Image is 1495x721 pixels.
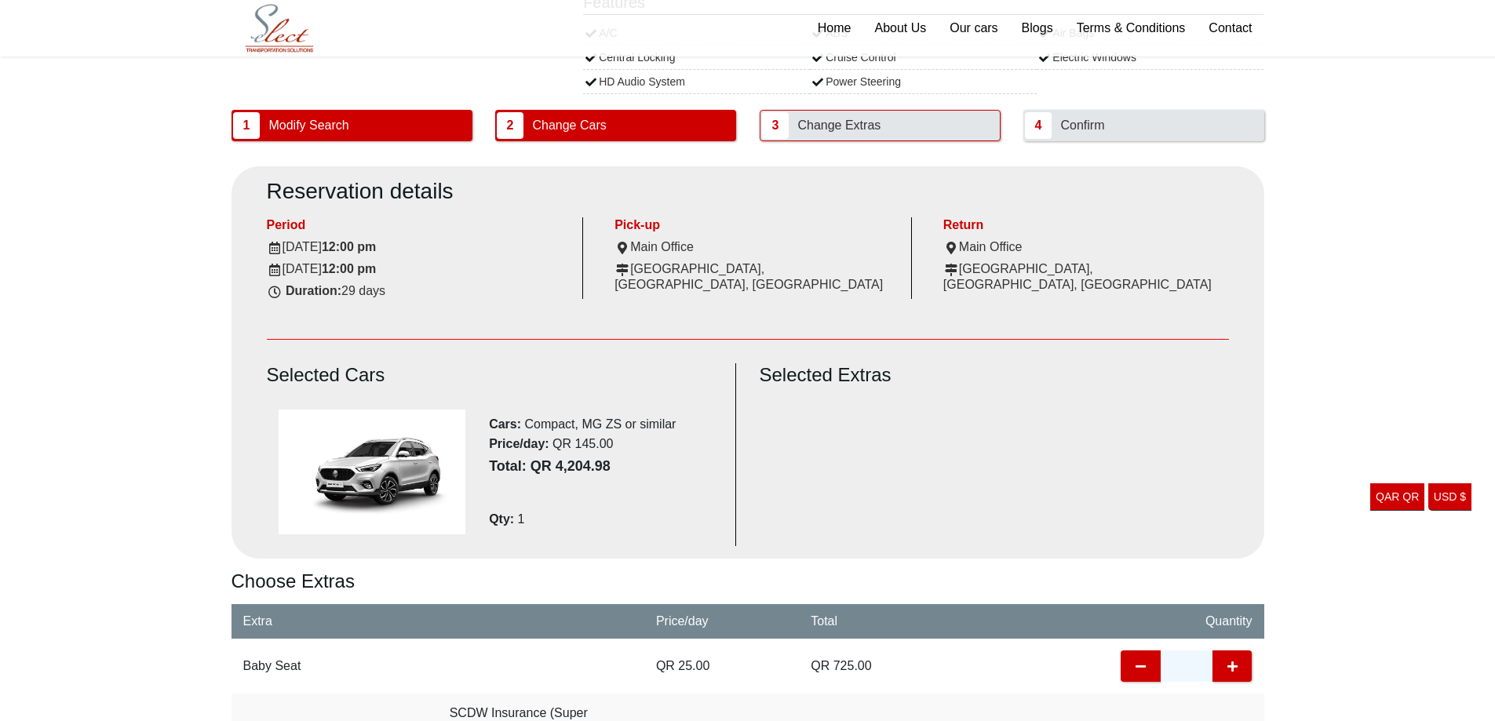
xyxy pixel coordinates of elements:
[943,239,1229,255] div: Main Office
[760,110,1001,141] button: 3 Change Extras
[263,111,354,140] span: Modify Search
[497,112,523,139] span: 2
[267,239,571,255] div: [DATE]
[762,112,789,139] span: 3
[322,262,376,275] strong: 12:00 pm
[267,283,571,299] div: 29 days
[267,217,571,233] div: Period
[1109,604,1263,639] td: Quantity
[489,458,723,495] span: QR 4,204.98
[232,604,438,639] td: Extra
[1037,46,1263,70] div: Electric Windows
[614,217,899,233] div: Pick-up
[552,437,613,450] span: QR 145.00
[1428,483,1471,511] a: USD $
[232,110,472,141] button: 1 Modify Search
[799,604,954,639] td: Total
[1055,111,1110,140] span: Confirm
[760,363,1229,387] h3: Selected Extras
[656,658,709,674] span: QR 25.00
[614,261,899,293] div: [GEOGRAPHIC_DATA], [GEOGRAPHIC_DATA], [GEOGRAPHIC_DATA]
[489,458,527,474] b: Total:
[811,658,871,674] span: QR 725.00
[267,261,571,277] div: [DATE]
[614,239,899,255] div: Main Office
[489,512,514,526] b: Qty:
[1023,110,1264,141] button: 4 Confirm
[943,261,1229,293] div: [GEOGRAPHIC_DATA], [GEOGRAPHIC_DATA], [GEOGRAPHIC_DATA]
[489,417,521,431] b: Cars:
[322,240,376,253] strong: 12:00 pm
[810,46,1037,70] div: Cruise Control
[489,437,549,450] b: Price/day:
[810,70,1037,94] div: Power Steering
[644,604,799,639] td: Price/day
[489,417,723,432] div: Compact, MG ZS or similar
[1025,112,1052,139] span: 4
[267,363,735,387] h3: Selected Cars
[583,46,810,70] div: Central Locking
[943,217,1229,233] div: Return
[235,2,323,56] img: Select Rent a Car
[232,570,1264,593] h3: Choose Extras
[518,512,525,526] span: 1
[233,112,260,139] span: 1
[527,111,611,140] span: Change Cars
[1370,483,1424,511] a: QAR QR
[232,639,438,694] td: Baby Seat
[267,178,1229,205] h2: Reservation details
[583,70,810,94] div: HD Audio System
[279,410,466,534] img: MG ZS or similar
[495,110,736,141] button: 2 Change Cars
[792,111,886,140] span: Change Extras
[286,284,341,297] strong: Duration:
